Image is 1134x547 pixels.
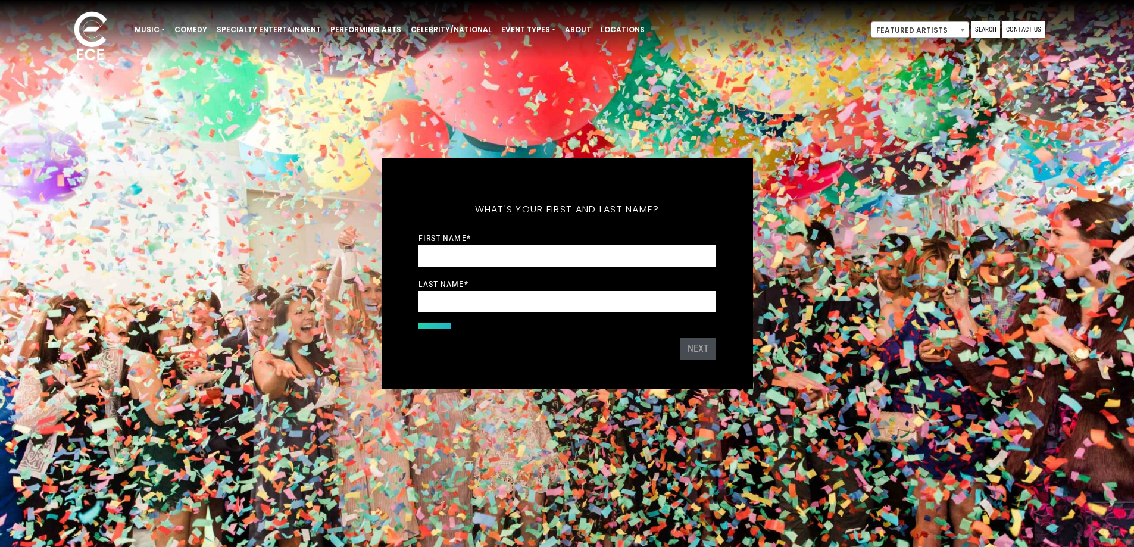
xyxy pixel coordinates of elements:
label: Last Name [418,279,468,289]
a: Comedy [170,20,212,40]
label: First Name [418,233,471,243]
h5: What's your first and last name? [418,188,716,231]
a: Search [971,21,1000,38]
a: Performing Arts [326,20,406,40]
a: Celebrity/National [406,20,496,40]
a: Music [130,20,170,40]
a: Event Types [496,20,560,40]
span: Featured Artists [871,22,969,39]
a: Locations [596,20,649,40]
a: About [560,20,596,40]
img: ece_new_logo_whitev2-1.png [61,8,120,66]
a: Specialty Entertainment [212,20,326,40]
a: Contact Us [1002,21,1045,38]
span: Featured Artists [871,21,969,38]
